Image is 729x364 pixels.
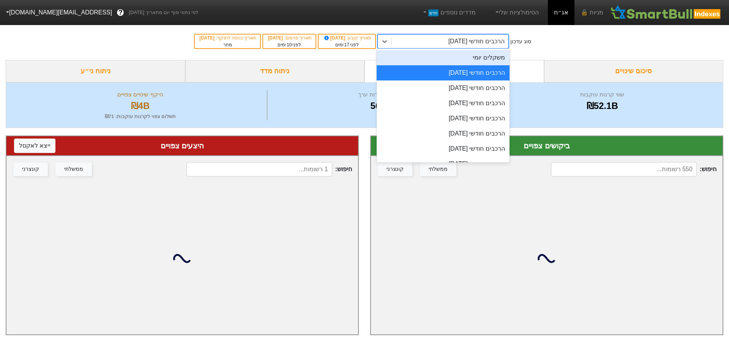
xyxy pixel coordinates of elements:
[377,96,510,111] div: הרכבים חודשי [DATE]
[64,165,83,173] div: ממשלתי
[223,42,232,47] span: מחר
[16,99,265,113] div: ₪4B
[322,41,371,48] div: לפני ימים
[387,165,404,173] div: קונצרני
[14,140,350,151] div: היצעים צפויים
[269,99,487,113] div: 569
[16,113,265,120] div: תשלום צפוי לקרנות עוקבות : ₪71
[377,65,510,80] div: הרכבים חודשי [DATE]
[118,8,123,18] span: ?
[377,50,510,65] div: משקלים יומי
[491,99,713,113] div: ₪52.1B
[267,41,312,48] div: לפני ימים
[418,5,479,20] a: מדדים נוספיםחדש
[129,9,198,16] span: לפי נתוני סוף יום מתאריך [DATE]
[377,126,510,141] div: הרכבים חודשי [DATE]
[269,90,487,99] div: מספר ניירות ערך
[538,249,556,268] img: loading...
[429,165,448,173] div: ממשלתי
[185,60,365,82] div: ניתוח מדד
[22,165,39,173] div: קונצרני
[544,60,724,82] div: סיכום שינויים
[491,90,713,99] div: שווי קרנות עוקבות
[448,37,505,46] div: הרכבים חודשי [DATE]
[14,139,55,153] button: ייצא לאקסל
[186,162,352,176] span: חיפוש :
[267,35,312,41] div: תאריך פרסום :
[428,9,439,16] span: חדש
[199,35,256,41] div: תאריך כניסה לתוקף :
[364,60,544,82] div: ביקושים והיצעים צפויים
[379,140,715,151] div: ביקושים צפויים
[287,42,292,47] span: 10
[199,35,216,41] span: [DATE]
[551,162,697,176] input: 550 רשומות...
[420,162,456,176] button: ממשלתי
[344,42,349,47] span: 17
[16,90,265,99] div: היקף שינויים צפויים
[551,162,716,176] span: חיפוש :
[377,80,510,96] div: הרכבים חודשי [DATE]
[55,162,92,176] button: ממשלתי
[186,162,332,176] input: 1 רשומות...
[377,111,510,126] div: הרכבים חודשי [DATE]
[323,35,347,41] span: [DATE]
[510,38,531,46] div: סוג עדכון
[173,249,191,268] img: loading...
[322,35,371,41] div: תאריך קובע :
[13,162,48,176] button: קונצרני
[6,60,185,82] div: ניתוח ני״ע
[377,141,510,156] div: הרכבים חודשי [DATE]
[609,5,723,20] img: SmartBull
[378,162,412,176] button: קונצרני
[377,156,510,172] div: הרכבים חודשי [DATE]
[491,5,542,20] a: הסימולציות שלי
[268,35,284,41] span: [DATE]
